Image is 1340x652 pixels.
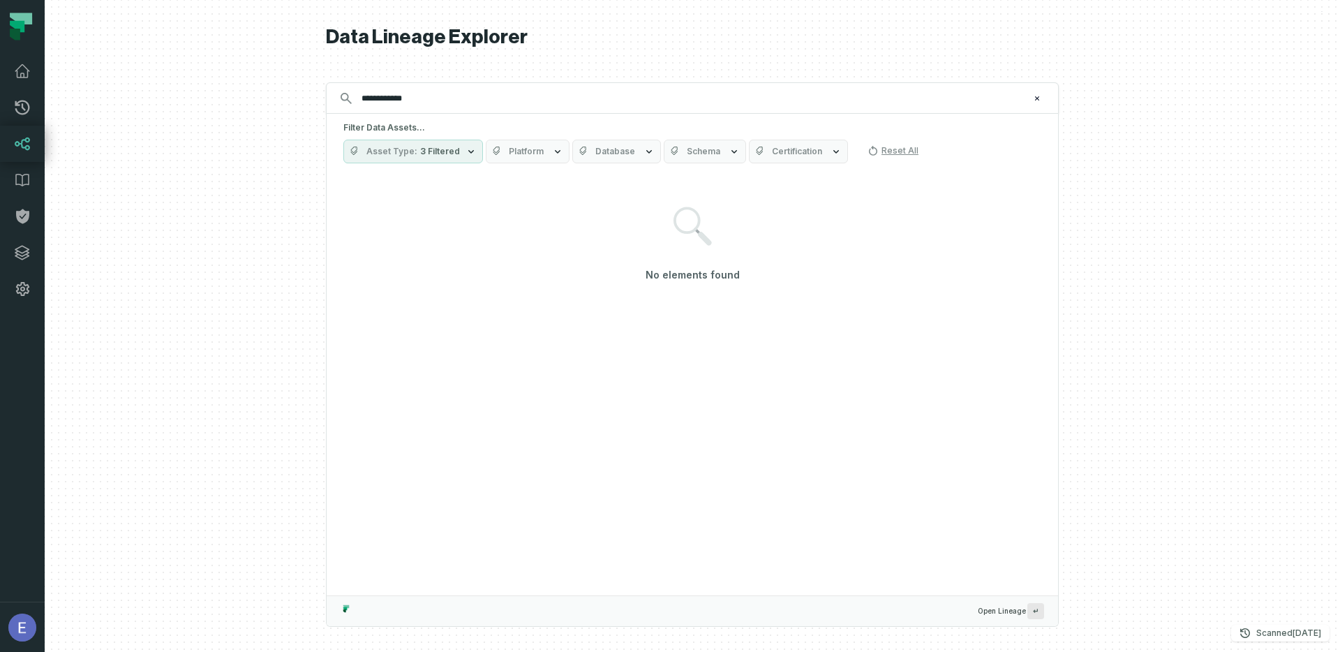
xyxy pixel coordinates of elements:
[326,25,1059,50] h1: Data Lineage Explorer
[343,122,1041,133] h5: Filter Data Assets...
[595,146,635,157] span: Database
[509,146,544,157] span: Platform
[1293,628,1321,638] relative-time: Aug 13, 2025, 4:37 AM GMT+3
[420,146,460,157] span: 3 Filtered
[862,140,924,162] button: Reset All
[1256,626,1321,640] p: Scanned
[327,172,1058,595] div: Suggestions
[343,140,483,163] button: Asset Type3 Filtered
[664,140,746,163] button: Schema
[572,140,661,163] button: Database
[486,140,569,163] button: Platform
[366,146,417,157] span: Asset Type
[8,614,36,642] img: avatar of Eyal Ziv
[772,146,822,157] span: Certification
[978,603,1044,619] span: Open Lineage
[687,146,720,157] span: Schema
[1231,625,1330,642] button: Scanned[DATE] 4:37:34 AM
[749,140,848,163] button: Certification
[1027,603,1044,619] span: Press ↵ to add a new Data Asset to the graph
[646,268,740,282] h4: No elements found
[1030,91,1044,105] button: Clear search query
